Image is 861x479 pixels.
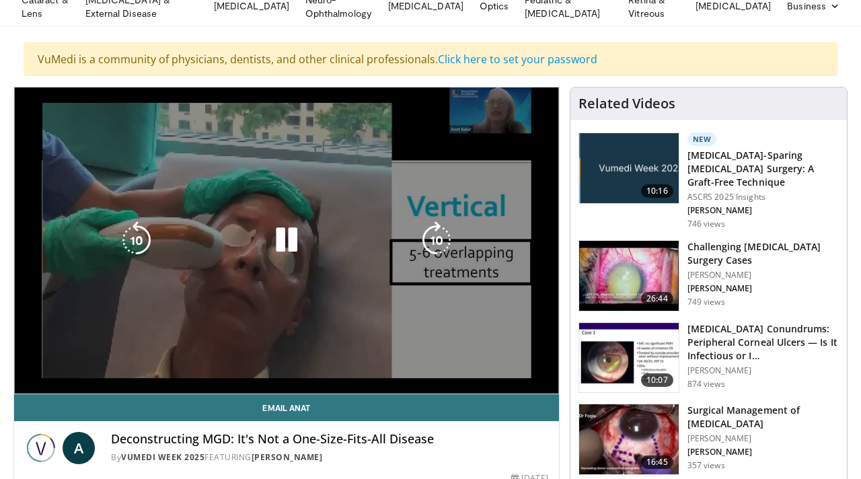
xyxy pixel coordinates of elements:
a: Click here to set your password [438,52,597,67]
h3: Challenging [MEDICAL_DATA] Surgery Cases [687,240,839,267]
span: 10:16 [641,184,673,198]
a: [PERSON_NAME] [252,451,323,463]
div: VuMedi is a community of physicians, dentists, and other clinical professionals. [24,42,837,76]
h3: Surgical Management of [MEDICAL_DATA] [687,404,839,431]
img: 05a6f048-9eed-46a7-93e1-844e43fc910c.150x105_q85_crop-smart_upscale.jpg [579,241,679,311]
a: Email Anat [14,394,559,421]
p: [PERSON_NAME] [687,205,839,216]
p: 749 views [687,297,725,307]
span: 10:07 [641,373,673,387]
video-js: Video Player [14,87,559,394]
a: Vumedi Week 2025 [121,451,204,463]
p: [PERSON_NAME] [687,447,839,457]
h3: [MEDICAL_DATA] Conundrums: Peripheral Corneal Ulcers — Is It Infectious or I… [687,322,839,363]
p: [PERSON_NAME] [687,270,839,281]
span: 26:44 [641,292,673,305]
p: 357 views [687,460,725,471]
a: 10:07 [MEDICAL_DATA] Conundrums: Peripheral Corneal Ulcers — Is It Infectious or I… [PERSON_NAME]... [578,322,839,394]
h4: Related Videos [578,96,675,112]
img: Vumedi Week 2025 [25,432,57,464]
p: [PERSON_NAME] [687,283,839,294]
h3: [MEDICAL_DATA]-Sparing [MEDICAL_DATA] Surgery: A Graft-Free Technique [687,149,839,189]
p: [PERSON_NAME] [687,365,839,376]
p: ASCRS 2025 Insights [687,192,839,202]
p: 746 views [687,219,725,229]
a: 26:44 Challenging [MEDICAL_DATA] Surgery Cases [PERSON_NAME] [PERSON_NAME] 749 views [578,240,839,311]
img: e2db3364-8554-489a-9e60-297bee4c90d2.jpg.150x105_q85_crop-smart_upscale.jpg [579,133,679,203]
span: 16:45 [641,455,673,469]
img: 5ede7c1e-2637-46cb-a546-16fd546e0e1e.150x105_q85_crop-smart_upscale.jpg [579,323,679,393]
p: [PERSON_NAME] [687,433,839,444]
p: New [687,133,717,146]
a: A [63,432,95,464]
a: 10:16 New [MEDICAL_DATA]-Sparing [MEDICAL_DATA] Surgery: A Graft-Free Technique ASCRS 2025 Insigh... [578,133,839,229]
p: 874 views [687,379,725,390]
a: 16:45 Surgical Management of [MEDICAL_DATA] [PERSON_NAME] [PERSON_NAME] 357 views [578,404,839,475]
img: 7b07ef4f-7000-4ba4-89ad-39d958bbfcae.150x105_q85_crop-smart_upscale.jpg [579,404,679,474]
h4: Deconstructing MGD: It's Not a One-Size-Fits-All Disease [111,432,548,447]
div: By FEATURING [111,451,548,464]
